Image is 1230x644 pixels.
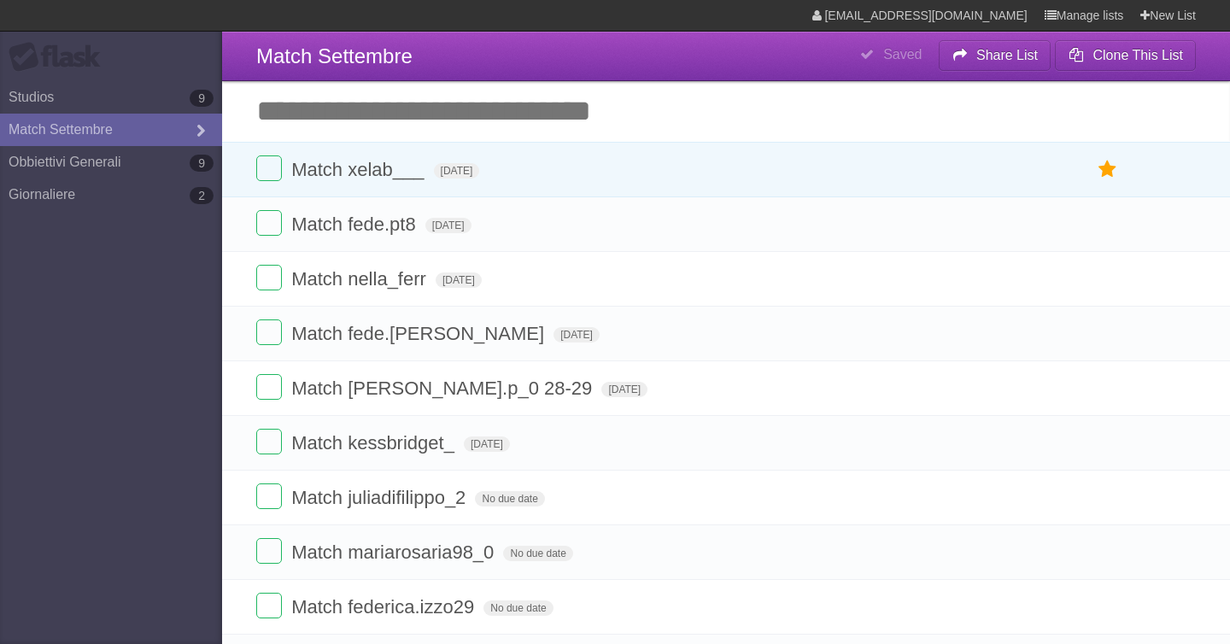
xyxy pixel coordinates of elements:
span: Match mariarosaria98_0 [291,542,498,563]
span: [DATE] [436,272,482,288]
label: Star task [1092,155,1124,184]
b: Share List [976,48,1038,62]
span: [DATE] [425,218,471,233]
span: Match fede.pt8 [291,214,420,235]
span: Match [PERSON_NAME].p_0 28-29 [291,378,596,399]
span: Match fede.[PERSON_NAME] [291,323,548,344]
label: Done [256,319,282,345]
button: Clone This List [1055,40,1196,71]
label: Done [256,538,282,564]
b: 9 [190,155,214,172]
b: 2 [190,187,214,204]
label: Done [256,593,282,618]
span: Match juliadifilippo_2 [291,487,470,508]
span: No due date [483,600,553,616]
span: [DATE] [601,382,647,397]
button: Share List [939,40,1051,71]
span: [DATE] [553,327,600,342]
b: Clone This List [1092,48,1183,62]
label: Done [256,265,282,290]
label: Done [256,483,282,509]
b: Saved [883,47,922,61]
span: [DATE] [434,163,480,179]
span: Match Settembre [256,44,413,67]
span: [DATE] [464,436,510,452]
span: Match federica.izzo29 [291,596,478,618]
label: Done [256,210,282,236]
span: Match nella_ferr [291,268,430,290]
label: Done [256,155,282,181]
label: Done [256,374,282,400]
div: Flask [9,42,111,73]
span: No due date [475,491,544,506]
span: No due date [503,546,572,561]
b: 9 [190,90,214,107]
span: Match xelab___ [291,159,428,180]
span: Match kessbridget_ [291,432,459,454]
label: Done [256,429,282,454]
